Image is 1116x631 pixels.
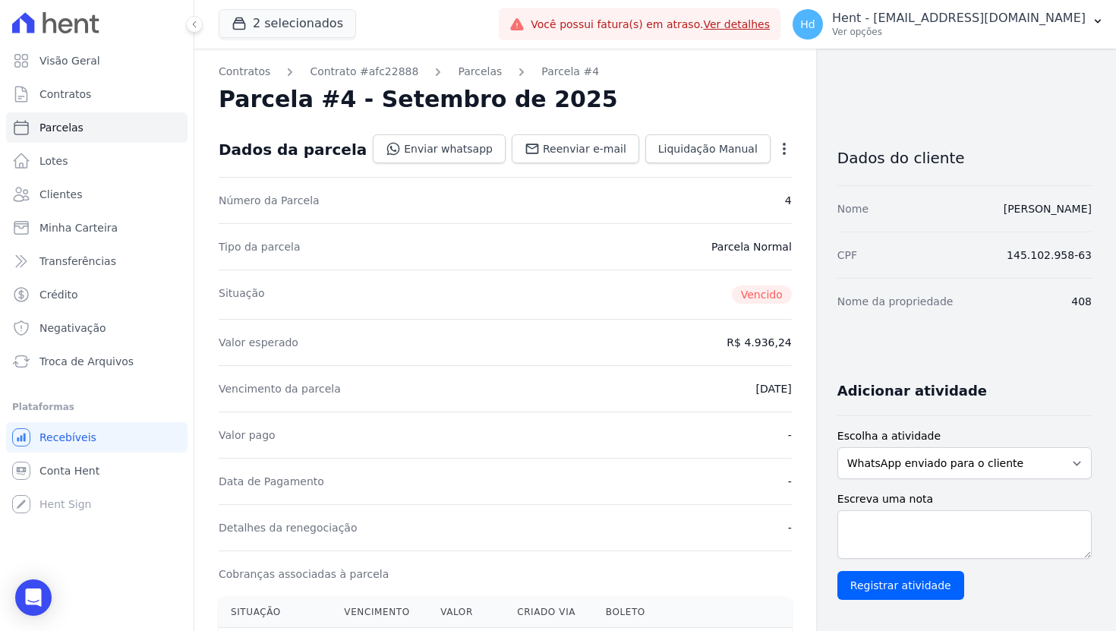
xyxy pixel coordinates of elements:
span: Transferências [39,254,116,269]
dd: - [788,428,792,443]
label: Escreva uma nota [837,491,1092,507]
span: Troca de Arquivos [39,354,134,369]
dt: Nome [837,201,869,216]
dt: Cobranças associadas à parcela [219,566,389,582]
dt: Data de Pagamento [219,474,324,489]
button: 2 selecionados [219,9,356,38]
dd: Parcela Normal [711,239,792,254]
th: Valor [428,597,505,628]
dt: Valor esperado [219,335,298,350]
a: Minha Carteira [6,213,188,243]
span: Liquidação Manual [658,141,758,156]
button: Hd Hent - [EMAIL_ADDRESS][DOMAIN_NAME] Ver opções [780,3,1116,46]
a: Conta Hent [6,456,188,486]
a: Crédito [6,279,188,310]
dt: Valor pago [219,428,276,443]
dd: [DATE] [755,381,791,396]
dd: - [788,520,792,535]
dd: 4 [785,193,792,208]
a: Recebíveis [6,422,188,453]
nav: Breadcrumb [219,64,792,80]
a: Contrato #afc22888 [310,64,418,80]
span: Minha Carteira [39,220,118,235]
div: Plataformas [12,398,181,416]
span: Clientes [39,187,82,202]
span: Parcelas [39,120,84,135]
div: Open Intercom Messenger [15,579,52,616]
th: Boleto [594,597,678,628]
span: Crédito [39,287,78,302]
dd: R$ 4.936,24 [727,335,791,350]
span: Você possui fatura(s) em atraso. [531,17,770,33]
dd: 145.102.958-63 [1007,248,1092,263]
th: Situação [219,597,332,628]
span: Visão Geral [39,53,100,68]
a: Visão Geral [6,46,188,76]
a: Reenviar e-mail [512,134,639,163]
dt: Nome da propriedade [837,294,954,309]
a: Negativação [6,313,188,343]
input: Registrar atividade [837,571,964,600]
a: Contratos [6,79,188,109]
dd: - [788,474,792,489]
span: Vencido [732,286,792,304]
dt: Tipo da parcela [219,239,301,254]
a: Clientes [6,179,188,210]
a: Transferências [6,246,188,276]
a: Enviar whatsapp [373,134,506,163]
a: Parcelas [458,64,502,80]
h2: Parcela #4 - Setembro de 2025 [219,86,618,113]
h3: Adicionar atividade [837,382,987,400]
a: Contratos [219,64,270,80]
span: Recebíveis [39,430,96,445]
span: Contratos [39,87,91,102]
p: Hent - [EMAIL_ADDRESS][DOMAIN_NAME] [832,11,1086,26]
a: Ver detalhes [703,18,770,30]
dt: Número da Parcela [219,193,320,208]
div: Dados da parcela [219,140,367,159]
th: Criado via [505,597,594,628]
a: [PERSON_NAME] [1004,203,1092,215]
p: Ver opções [832,26,1086,38]
th: Vencimento [332,597,428,628]
span: Conta Hent [39,463,99,478]
span: Lotes [39,153,68,169]
label: Escolha a atividade [837,428,1092,444]
span: Reenviar e-mail [543,141,626,156]
dt: CPF [837,248,857,263]
a: Liquidação Manual [645,134,771,163]
span: Hd [800,19,815,30]
h3: Dados do cliente [837,149,1092,167]
a: Lotes [6,146,188,176]
a: Parcelas [6,112,188,143]
span: Negativação [39,320,106,336]
dd: 408 [1071,294,1092,309]
dt: Situação [219,286,265,304]
dt: Vencimento da parcela [219,381,341,396]
a: Troca de Arquivos [6,346,188,377]
dt: Detalhes da renegociação [219,520,358,535]
a: Parcela #4 [541,64,599,80]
